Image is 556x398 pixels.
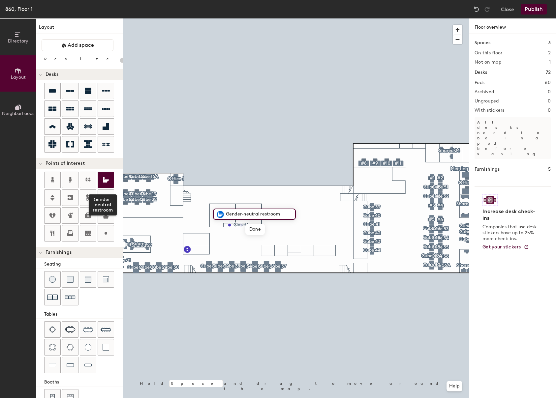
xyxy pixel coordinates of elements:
[548,89,551,95] h2: 0
[98,321,114,338] button: Ten seat table
[44,289,61,305] button: Couch (x2)
[548,108,551,113] h2: 0
[85,276,91,283] img: Couch (middle)
[46,250,72,255] span: Furnishings
[548,50,551,56] h2: 2
[44,357,61,373] button: Table (1x2)
[80,357,96,373] button: Table (1x4)
[62,289,78,305] button: Couch (x3)
[482,208,539,221] h4: Increase desk check-ins
[2,111,34,116] span: Neighborhoods
[84,362,92,368] img: Table (1x4)
[44,379,123,386] div: Booths
[475,117,551,159] p: All desks need to be in a pod before saving
[482,244,529,250] a: Get your stickers
[44,261,123,268] div: Seating
[475,60,501,65] h2: Not on map
[5,5,33,13] div: 860, Floor 1
[475,50,503,56] h2: On this floor
[548,99,551,104] h2: 0
[67,276,74,283] img: Cushion
[62,321,78,338] button: Six seat table
[521,4,547,14] button: Publish
[65,326,76,333] img: Six seat table
[98,172,114,188] button: Gender-neutral restroom
[62,271,78,288] button: Cushion
[44,321,61,338] button: Four seat table
[475,89,494,95] h2: Archived
[67,344,74,351] img: Six seat round table
[216,211,224,218] img: gender_neutral_restroom
[46,72,58,77] span: Desks
[469,18,556,34] h1: Floor overview
[83,324,93,335] img: Eight seat table
[80,339,96,355] button: Table (round)
[475,69,487,76] h1: Desks
[49,326,56,333] img: Four seat table
[245,224,265,235] span: Done
[80,271,96,288] button: Couch (middle)
[8,38,28,44] span: Directory
[549,60,551,65] h2: 1
[475,80,484,85] h2: Pods
[85,344,91,351] img: Table (round)
[101,324,111,335] img: Ten seat table
[103,344,109,351] img: Table (1x1)
[482,244,521,250] span: Get your stickers
[548,166,551,173] h1: 5
[49,344,56,351] img: Four seat round table
[62,339,78,355] button: Six seat round table
[482,194,498,206] img: Sticker logo
[475,39,490,46] h1: Spaces
[475,99,499,104] h2: Ungrouped
[473,6,480,13] img: Undo
[447,381,462,391] button: Help
[475,166,500,173] h1: Furnishings
[44,56,117,62] div: Resize
[98,271,114,288] button: Couch (corner)
[44,339,61,355] button: Four seat round table
[44,311,123,318] div: Tables
[44,271,61,288] button: Stool
[67,362,74,368] img: Table (1x3)
[482,224,539,242] p: Companies that use desk stickers have up to 25% more check-ins.
[49,362,56,368] img: Table (1x2)
[546,69,551,76] h1: 72
[11,74,26,80] span: Layout
[65,292,76,302] img: Couch (x3)
[80,321,96,338] button: Eight seat table
[103,276,109,283] img: Couch (corner)
[46,161,85,166] span: Points of Interest
[36,24,123,34] h1: Layout
[62,357,78,373] button: Table (1x3)
[42,39,113,51] button: Add space
[545,80,551,85] h2: 60
[68,42,94,48] span: Add space
[98,339,114,355] button: Table (1x1)
[49,276,56,283] img: Stool
[548,39,551,46] h1: 3
[47,292,58,302] img: Couch (x2)
[484,6,490,13] img: Redo
[475,108,505,113] h2: With stickers
[501,4,514,14] button: Close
